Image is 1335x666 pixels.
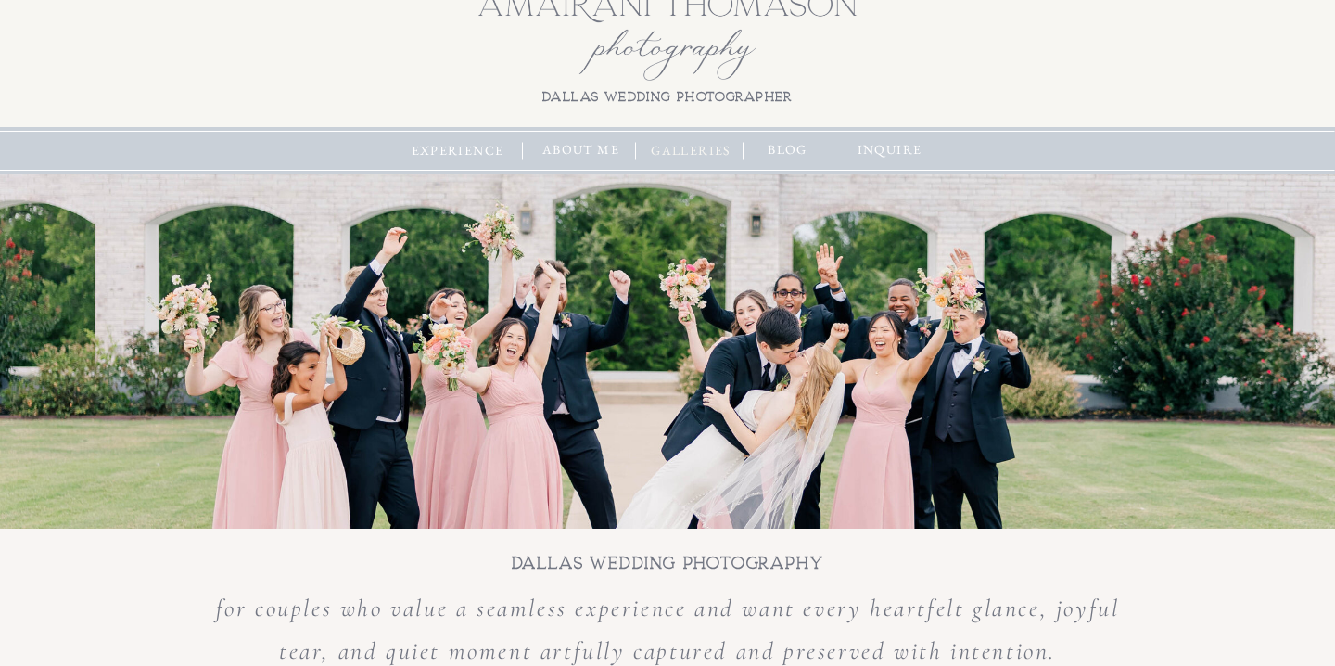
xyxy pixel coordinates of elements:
[407,141,508,161] a: experience
[850,140,929,160] a: inquire
[758,140,817,160] a: blog
[542,90,793,104] b: dallas wedding photographer
[512,554,824,572] b: dallas wedding photography
[646,141,736,161] a: galleries
[536,140,626,160] a: about me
